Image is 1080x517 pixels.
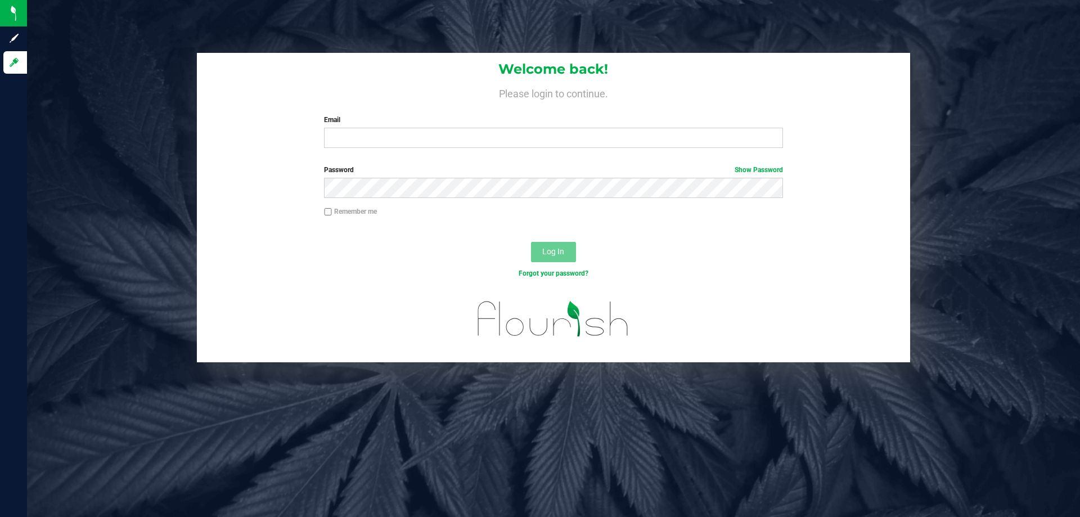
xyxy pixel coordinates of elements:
[464,290,642,348] img: flourish_logo.svg
[324,166,354,174] span: Password
[542,247,564,256] span: Log In
[324,208,332,216] input: Remember me
[519,269,588,277] a: Forgot your password?
[197,62,910,77] h1: Welcome back!
[8,33,20,44] inline-svg: Sign up
[324,206,377,217] label: Remember me
[197,86,910,99] h4: Please login to continue.
[8,57,20,68] inline-svg: Log in
[531,242,576,262] button: Log In
[735,166,783,174] a: Show Password
[324,115,782,125] label: Email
